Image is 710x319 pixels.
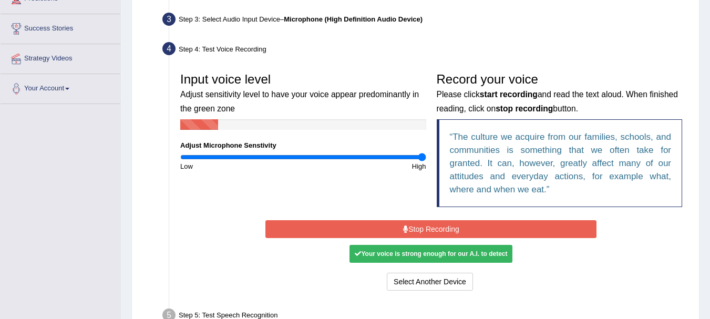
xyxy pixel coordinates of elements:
[437,90,678,112] small: Please click and read the text aloud. When finished reading, click on button.
[280,15,423,23] span: –
[158,9,694,33] div: Step 3: Select Audio Input Device
[387,273,473,291] button: Select Another Device
[158,39,694,62] div: Step 4: Test Voice Recording
[1,14,120,40] a: Success Stories
[175,161,303,171] div: Low
[180,73,426,114] h3: Input voice level
[284,15,423,23] b: Microphone (High Definition Audio Device)
[265,220,596,238] button: Stop Recording
[180,140,276,150] label: Adjust Microphone Senstivity
[303,161,431,171] div: High
[1,44,120,70] a: Strategy Videos
[180,90,419,112] small: Adjust sensitivity level to have your voice appear predominantly in the green zone
[349,245,512,263] div: Your voice is strong enough for our A.I. to detect
[480,90,538,99] b: start recording
[1,74,120,100] a: Your Account
[450,132,672,194] q: The culture we acquire from our families, schools, and communities is something that we often tak...
[496,104,553,113] b: stop recording
[437,73,683,114] h3: Record your voice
